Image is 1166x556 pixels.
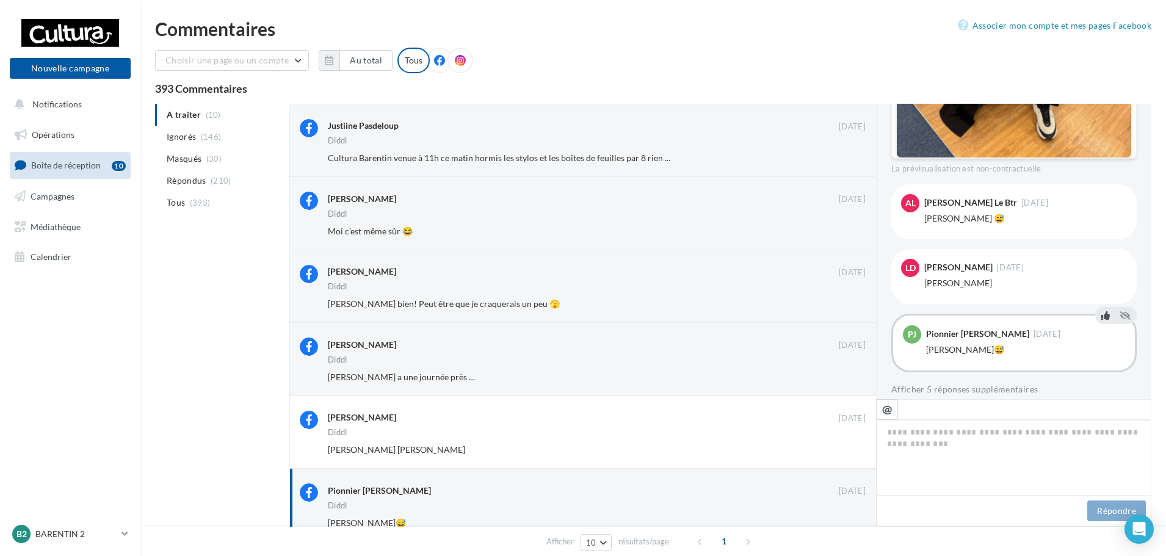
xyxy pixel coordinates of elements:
[31,160,101,170] span: Boîte de réception
[7,122,133,148] a: Opérations
[32,129,74,140] span: Opérations
[190,198,211,208] span: (393)
[167,175,206,187] span: Répondus
[328,153,670,163] span: Cultura Barentin venue à 11h ce matin hormis les stylos et les boîtes de feuilles par 8 rien ...
[328,265,396,278] div: [PERSON_NAME]
[32,99,82,109] span: Notifications
[328,210,347,218] div: Diddl
[165,55,289,65] span: Choisir une page ou un compte
[206,154,222,164] span: (30)
[7,184,133,209] a: Campagnes
[328,428,347,436] div: Diddl
[112,161,126,171] div: 10
[924,263,993,272] div: [PERSON_NAME]
[155,50,309,71] button: Choisir une page ou un compte
[211,176,231,186] span: (210)
[201,132,222,142] span: (146)
[926,344,1125,356] div: [PERSON_NAME]😅
[328,411,396,424] div: [PERSON_NAME]
[328,444,465,455] span: [PERSON_NAME] [PERSON_NAME]
[882,403,893,414] i: @
[319,50,393,71] button: Au total
[839,413,866,424] span: [DATE]
[7,214,133,240] a: Médiathèque
[1034,330,1060,338] span: [DATE]
[10,522,131,546] a: B2 BARENTIN 2
[328,356,347,364] div: Diddl
[839,340,866,351] span: [DATE]
[891,159,1137,175] div: La prévisualisation est non-contractuelle
[328,485,431,497] div: Pionnier [PERSON_NAME]
[839,194,866,205] span: [DATE]
[167,197,185,209] span: Tous
[586,538,596,547] span: 10
[328,226,413,236] span: Moi c’est même sûr 😂
[958,18,1151,33] a: Associer mon compte et mes pages Facebook
[924,212,1127,225] div: [PERSON_NAME] 😅
[10,58,131,79] button: Nouvelle campagne
[714,532,734,551] span: 1
[997,264,1024,272] span: [DATE]
[839,267,866,278] span: [DATE]
[905,262,916,274] span: LD
[618,536,669,547] span: résultats/page
[31,251,71,262] span: Calendrier
[1087,500,1146,521] button: Répondre
[328,339,396,351] div: [PERSON_NAME]
[7,152,133,178] a: Boîte de réception10
[328,193,396,205] div: [PERSON_NAME]
[839,121,866,132] span: [DATE]
[839,486,866,497] span: [DATE]
[16,528,27,540] span: B2
[924,277,1127,289] div: [PERSON_NAME]
[339,50,393,71] button: Au total
[328,120,399,132] div: Justiine Pasdeloup
[7,92,128,117] button: Notifications
[31,191,74,201] span: Campagnes
[328,298,560,309] span: [PERSON_NAME] bien! Peut être que je craquerais un peu 🫣
[877,399,897,420] button: @
[328,137,347,145] div: Diddl
[581,534,612,551] button: 10
[35,528,117,540] p: BARENTIN 2
[891,382,1038,397] button: Afficher 5 réponses supplémentaires
[905,197,916,209] span: AL
[926,330,1029,338] div: Pionnier [PERSON_NAME]
[908,328,916,341] span: PJ
[1021,199,1048,207] span: [DATE]
[1124,514,1154,544] div: Open Intercom Messenger
[328,518,406,528] span: [PERSON_NAME]😅
[328,283,347,291] div: Diddl
[328,372,475,382] span: [PERSON_NAME] a une journée près …
[397,48,430,73] div: Tous
[155,83,1151,94] div: 393 Commentaires
[328,502,347,510] div: Diddl
[7,244,133,270] a: Calendrier
[155,20,1151,38] div: Commentaires
[167,131,196,143] span: Ignorés
[167,153,201,165] span: Masqués
[924,198,1017,207] div: [PERSON_NAME] Le Btr
[31,221,81,231] span: Médiathèque
[546,536,574,547] span: Afficher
